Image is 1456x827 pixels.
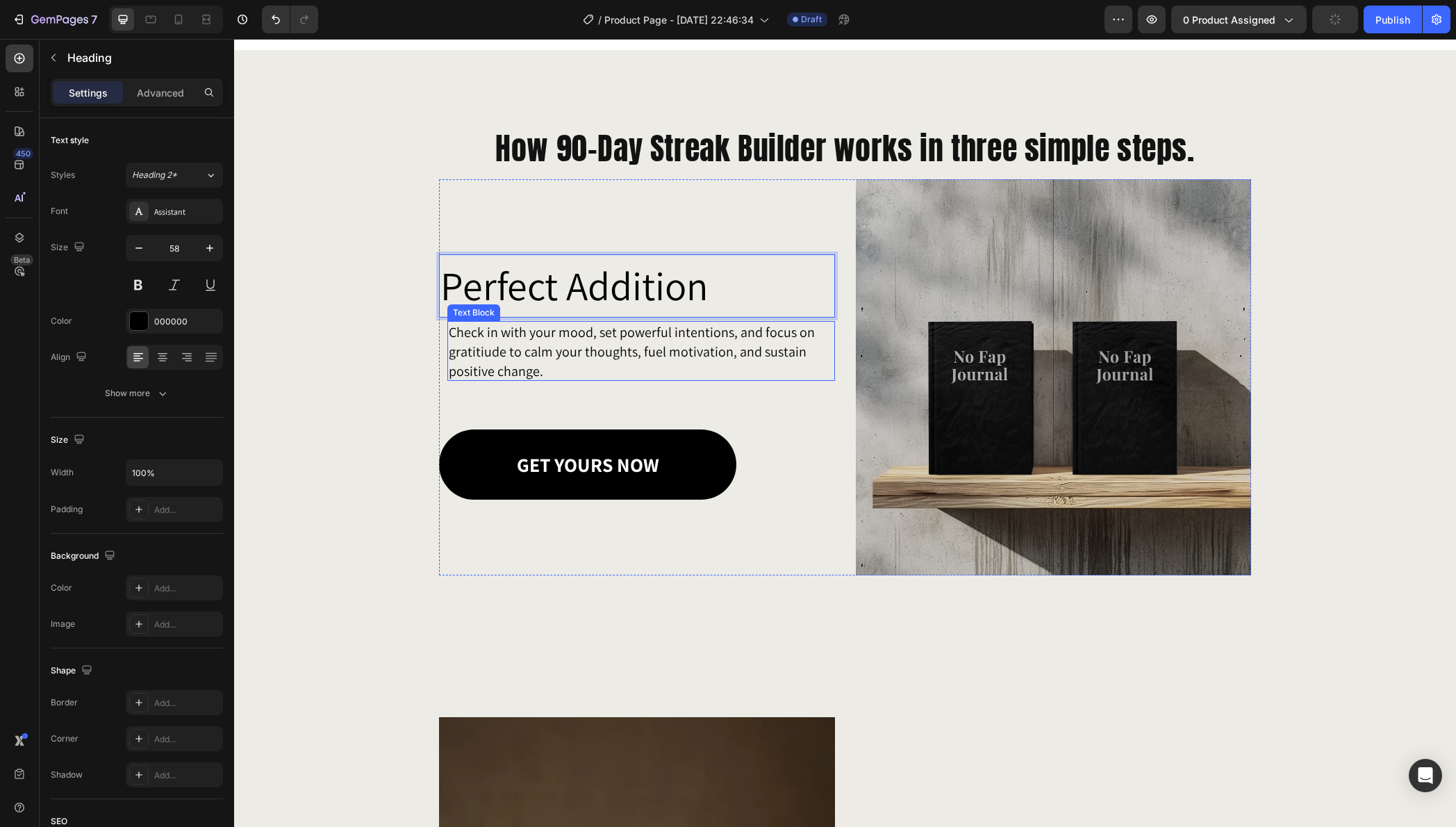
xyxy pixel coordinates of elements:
[51,696,78,709] div: Border
[1364,6,1422,33] button: Publish
[234,39,1456,827] iframe: Design area
[126,163,223,188] button: Heading 2*
[801,13,822,26] span: Draft
[51,662,95,680] div: Shape
[154,733,220,746] div: Add...
[154,619,220,631] div: Add...
[1171,6,1307,33] button: 0 product assigned
[51,769,83,781] div: Shadow
[51,582,72,594] div: Color
[1183,13,1275,27] span: 0 product assigned
[51,381,223,406] button: Show more
[10,254,33,265] div: Beta
[51,238,88,257] div: Size
[91,11,97,28] p: 7
[51,503,83,516] div: Padding
[154,316,220,328] div: 000000
[262,6,318,33] div: Undo/Redo
[598,13,602,27] span: /
[126,460,222,485] input: Auto
[6,6,104,33] button: 7
[51,315,72,327] div: Color
[69,85,108,100] p: Settings
[51,348,90,367] div: Align
[105,386,169,400] div: Show more
[622,140,1018,537] img: gempages_576996031896486438-77e83987-1223-4821-9ef6-d7adee40fc5e.png
[283,413,425,438] p: GET YOURS NOW
[1409,759,1442,792] div: Open Intercom Messenger
[137,85,184,100] p: Advanced
[13,148,33,159] div: 450
[154,206,220,218] div: Assistant
[51,618,75,630] div: Image
[51,732,78,745] div: Corner
[154,697,220,710] div: Add...
[604,13,754,27] span: Product Page - [DATE] 22:46:34
[51,205,68,218] div: Font
[51,134,89,147] div: Text style
[51,547,118,566] div: Background
[132,169,177,181] span: Heading 2*
[1375,13,1410,27] div: Publish
[154,582,220,595] div: Add...
[51,466,74,479] div: Width
[67,49,217,66] p: Heading
[51,431,88,450] div: Size
[51,169,75,181] div: Styles
[154,504,220,516] div: Add...
[154,769,220,782] div: Add...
